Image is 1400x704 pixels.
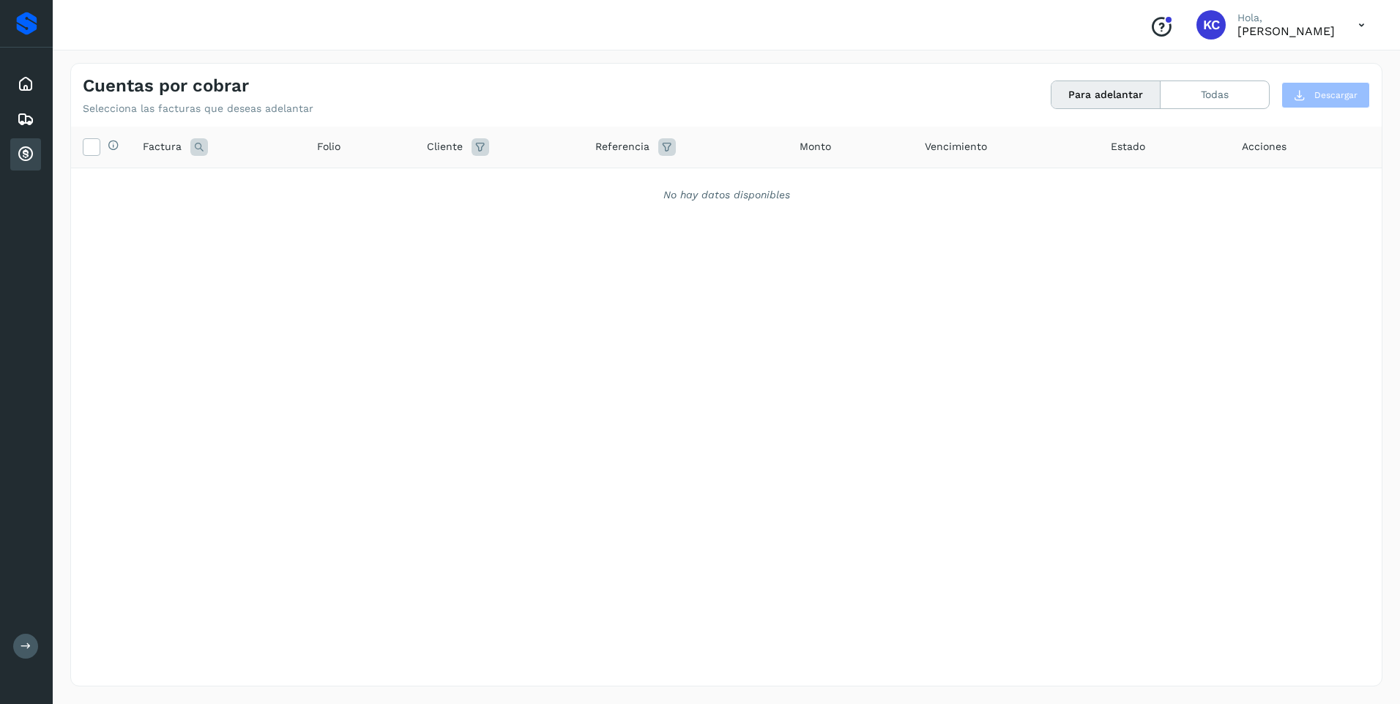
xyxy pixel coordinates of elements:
span: Referencia [595,139,649,154]
div: Embarques [10,103,41,135]
span: Estado [1111,139,1145,154]
span: Folio [317,139,340,154]
button: Descargar [1281,82,1370,108]
p: Hola, [1237,12,1335,24]
span: Cliente [427,139,463,154]
p: Karim Canchola Ceballos [1237,24,1335,38]
span: Acciones [1242,139,1287,154]
h4: Cuentas por cobrar [83,75,249,97]
div: No hay datos disponibles [90,187,1363,203]
button: Todas [1161,81,1269,108]
div: Inicio [10,68,41,100]
div: Cuentas por cobrar [10,138,41,171]
span: Vencimiento [925,139,987,154]
button: Para adelantar [1051,81,1161,108]
span: Descargar [1314,89,1358,102]
span: Monto [800,139,831,154]
p: Selecciona las facturas que deseas adelantar [83,102,313,115]
span: Factura [143,139,182,154]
